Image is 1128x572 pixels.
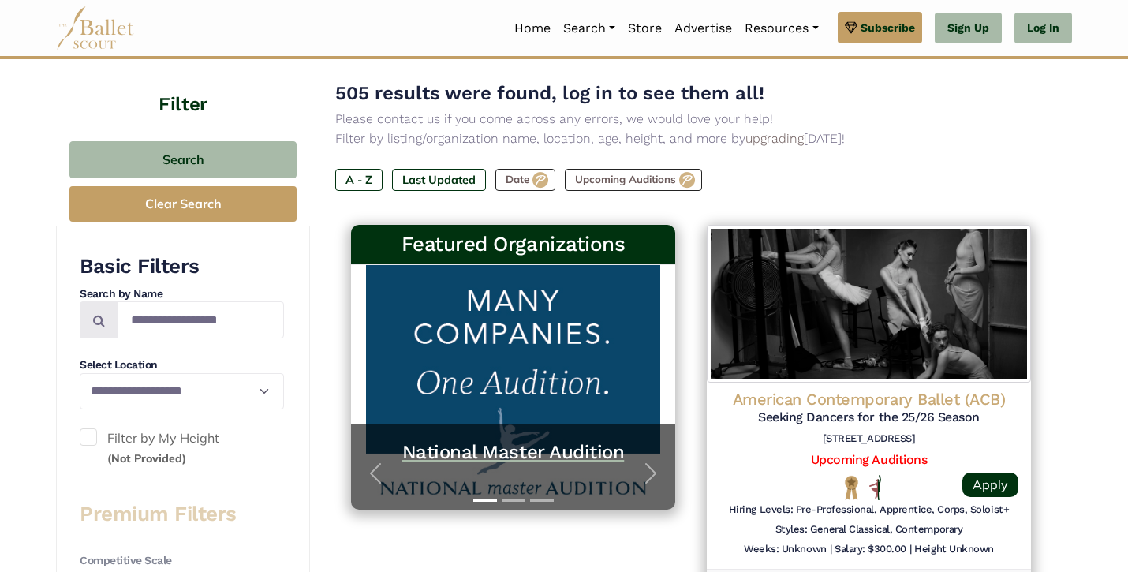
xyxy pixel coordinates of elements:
[80,428,284,469] label: Filter by My Height
[80,253,284,280] h3: Basic Filters
[502,492,525,510] button: Slide 2
[719,409,1018,426] h5: Seeking Dancers for the 25/26 Season
[565,169,702,191] label: Upcoming Auditions
[845,19,857,36] img: gem.svg
[729,503,1009,517] h6: Hiring Levels: Pre-Professional, Apprentice, Corps, Soloist+
[869,475,881,500] img: All
[738,12,824,45] a: Resources
[335,129,1047,149] p: Filter by listing/organization name, location, age, height, and more by [DATE]!
[557,12,622,45] a: Search
[830,543,832,556] h6: |
[707,225,1031,383] img: Logo
[838,12,922,43] a: Subscribe
[935,13,1002,44] a: Sign Up
[744,543,826,556] h6: Weeks: Unknown
[335,82,764,104] span: 505 results were found, log in to see them all!
[530,492,554,510] button: Slide 3
[473,492,497,510] button: Slide 1
[962,473,1018,497] a: Apply
[811,452,927,467] a: Upcoming Auditions
[842,475,861,499] img: National
[80,286,284,302] h4: Search by Name
[335,109,1047,129] p: Please contact us if you come across any errors, we would love your help!
[367,440,659,465] a: National Master Audition
[909,543,912,556] h6: |
[495,169,555,191] label: Date
[861,19,915,36] span: Subscribe
[775,523,962,536] h6: Styles: General Classical, Contemporary
[80,501,284,528] h3: Premium Filters
[107,451,186,465] small: (Not Provided)
[835,543,906,556] h6: Salary: $300.00
[719,389,1018,409] h4: American Contemporary Ballet (ACB)
[1014,13,1072,44] a: Log In
[622,12,668,45] a: Store
[80,553,284,569] h4: Competitive Scale
[668,12,738,45] a: Advertise
[69,141,297,178] button: Search
[69,186,297,222] button: Clear Search
[508,12,557,45] a: Home
[56,53,310,118] h4: Filter
[914,543,993,556] h6: Height Unknown
[719,432,1018,446] h6: [STREET_ADDRESS]
[80,357,284,373] h4: Select Location
[745,131,804,146] a: upgrading
[392,169,486,191] label: Last Updated
[335,169,383,191] label: A - Z
[118,301,284,338] input: Search by names...
[364,231,663,258] h3: Featured Organizations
